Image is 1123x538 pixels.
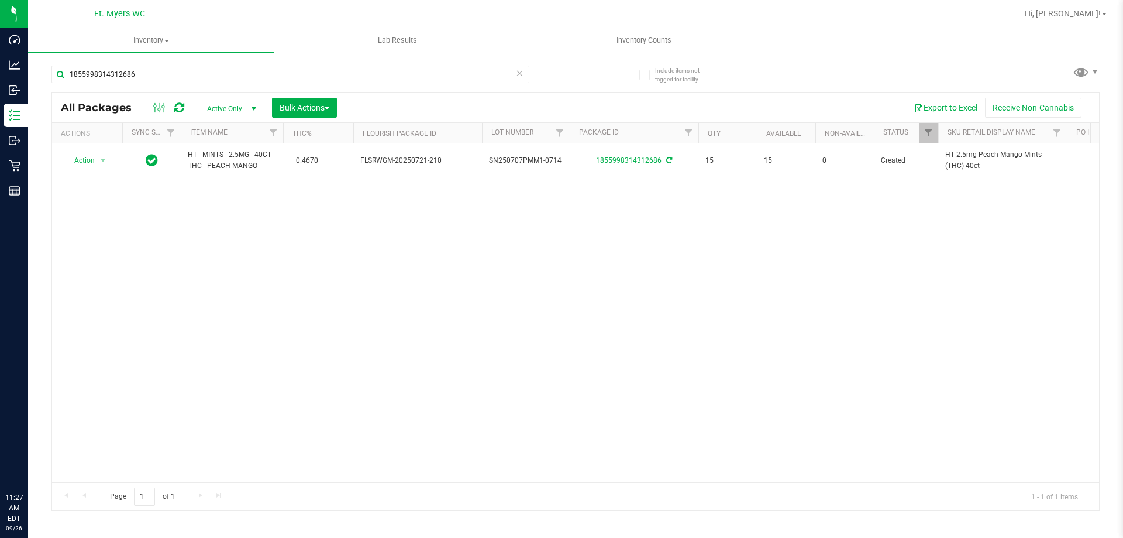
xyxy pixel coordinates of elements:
[9,59,20,71] inline-svg: Analytics
[360,155,475,166] span: FLSRWGM-20250721-210
[161,123,181,143] a: Filter
[1025,9,1101,18] span: Hi, [PERSON_NAME]!
[64,152,95,169] span: Action
[9,34,20,46] inline-svg: Dashboard
[190,128,228,136] a: Item Name
[766,129,801,138] a: Available
[822,155,867,166] span: 0
[579,128,619,136] a: Package ID
[985,98,1081,118] button: Receive Non-Cannabis
[94,9,145,19] span: Ft. Myers WC
[825,129,877,138] a: Non-Available
[272,98,337,118] button: Bulk Actions
[12,444,47,479] iframe: Resource center
[948,128,1035,136] a: Sku Retail Display Name
[9,135,20,146] inline-svg: Outbound
[61,129,118,138] div: Actions
[655,66,714,84] span: Include items not tagged for facility
[132,128,177,136] a: Sync Status
[264,123,283,143] a: Filter
[881,155,931,166] span: Created
[596,156,662,165] a: 1855998314312686
[883,128,908,136] a: Status
[188,149,276,172] span: HT - MINTS - 2.5MG - 40CT - THC - PEACH MANGO
[363,129,436,138] a: Flourish Package ID
[919,123,938,143] a: Filter
[9,185,20,197] inline-svg: Reports
[9,109,20,121] inline-svg: Inventory
[362,35,433,46] span: Lab Results
[5,492,23,524] p: 11:27 AM EDT
[1076,128,1094,136] a: PO ID
[550,123,570,143] a: Filter
[280,103,329,112] span: Bulk Actions
[601,35,687,46] span: Inventory Counts
[664,156,672,165] span: Sync from Compliance System
[1022,488,1087,505] span: 1 - 1 of 1 items
[705,155,750,166] span: 15
[764,155,808,166] span: 15
[292,129,312,138] a: THC%
[679,123,698,143] a: Filter
[146,152,158,169] span: In Sync
[28,28,274,53] a: Inventory
[945,149,1060,172] span: HT 2.5mg Peach Mango Mints (THC) 40ct
[491,128,533,136] a: Lot Number
[290,152,324,169] span: 0.4670
[28,35,274,46] span: Inventory
[489,155,563,166] span: SN250707PMM1-0714
[708,129,721,138] a: Qty
[521,28,767,53] a: Inventory Counts
[61,101,143,114] span: All Packages
[134,488,155,506] input: 1
[100,488,184,506] span: Page of 1
[515,66,523,81] span: Clear
[51,66,529,83] input: Search Package ID, Item Name, SKU, Lot or Part Number...
[5,524,23,533] p: 09/26
[96,152,111,169] span: select
[907,98,985,118] button: Export to Excel
[274,28,521,53] a: Lab Results
[9,84,20,96] inline-svg: Inbound
[9,160,20,172] inline-svg: Retail
[1048,123,1067,143] a: Filter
